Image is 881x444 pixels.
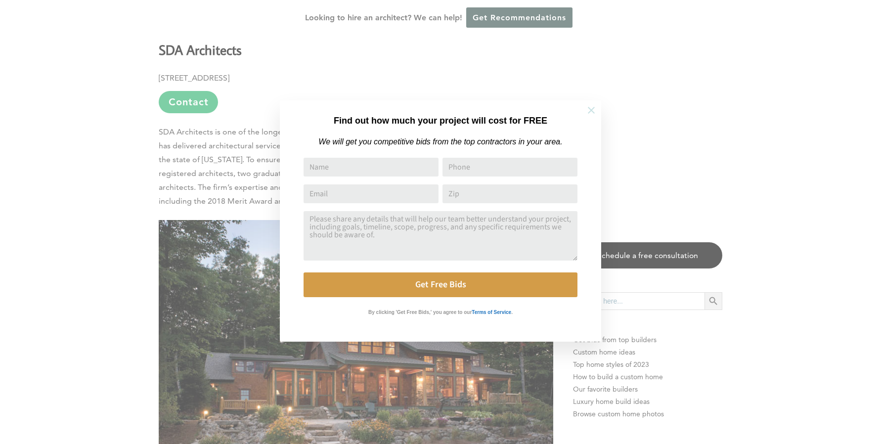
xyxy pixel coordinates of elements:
button: Close [574,93,609,128]
strong: Terms of Service [472,310,511,315]
strong: Find out how much your project will cost for FREE [334,116,547,126]
button: Get Free Bids [304,272,577,297]
input: Phone [442,158,577,177]
input: Zip [442,184,577,203]
input: Email Address [304,184,439,203]
strong: . [511,310,513,315]
textarea: Comment or Message [304,211,577,261]
strong: By clicking 'Get Free Bids,' you agree to our [368,310,472,315]
em: We will get you competitive bids from the top contractors in your area. [318,137,562,146]
a: Terms of Service [472,307,511,315]
input: Name [304,158,439,177]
